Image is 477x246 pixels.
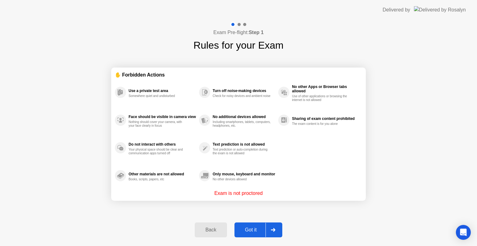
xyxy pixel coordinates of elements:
div: Sharing of exam content prohibited [292,116,359,121]
div: Open Intercom Messenger [456,225,471,240]
div: Face should be visible in camera view [129,115,196,119]
div: No additional devices allowed [213,115,275,119]
button: Back [195,222,227,237]
div: No other devices allowed [213,178,271,181]
div: Other materials are not allowed [129,172,196,176]
div: Use of other applications or browsing the internet is not allowed [292,94,351,102]
button: Got it [234,222,282,237]
p: Exam is not proctored [214,190,263,197]
div: Use a private test area [129,89,196,93]
div: Check for noisy devices and ambient noise [213,94,271,98]
div: Nothing should cover your camera, with your face clearly in focus [129,120,187,128]
div: Only mouse, keyboard and monitor [213,172,275,176]
div: Books, scripts, papers, etc [129,178,187,181]
div: Back [197,227,225,233]
div: Delivered by [383,6,410,14]
img: Delivered by Rosalyn [414,6,466,13]
div: Do not interact with others [129,142,196,147]
div: Got it [236,227,266,233]
div: ✋ Forbidden Actions [115,71,362,78]
div: Somewhere quiet and undisturbed [129,94,187,98]
div: Your physical space should be clear and communication apps turned off [129,148,187,155]
div: Turn off noise-making devices [213,89,275,93]
h1: Rules for your Exam [193,38,284,53]
div: Text prediction is not allowed [213,142,275,147]
h4: Exam Pre-flight: [213,29,264,36]
div: No other Apps or Browser tabs allowed [292,85,359,93]
div: Text prediction or auto-completion during the exam is not allowed [213,148,271,155]
b: Step 1 [249,30,264,35]
div: The exam content is for you alone [292,122,351,126]
div: Including smartphones, tablets, computers, headphones, etc. [213,120,271,128]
